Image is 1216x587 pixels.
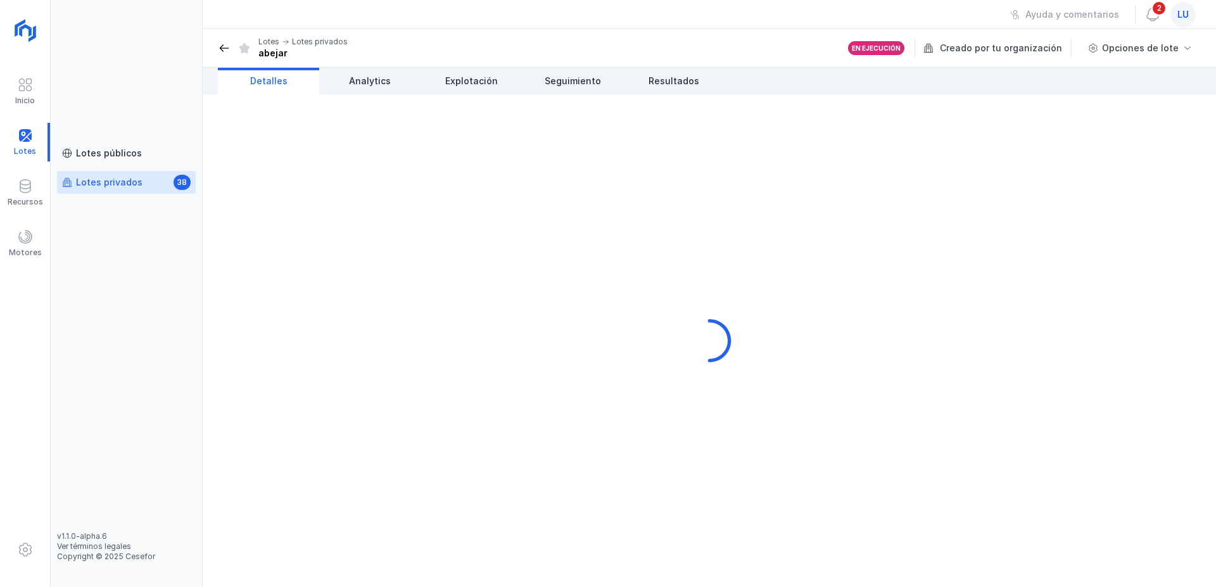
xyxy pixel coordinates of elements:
[9,15,41,46] img: logoRight.svg
[1151,1,1167,16] span: 2
[923,39,1073,58] div: Creado por tu organización
[218,68,319,94] a: Detalles
[623,68,725,94] a: Resultados
[349,75,391,87] span: Analytics
[1002,4,1127,25] button: Ayuda y comentarios
[522,68,623,94] a: Seguimiento
[258,37,279,47] div: Lotes
[76,147,142,160] div: Lotes públicos
[9,248,42,258] div: Motores
[57,541,131,551] a: Ver términos legales
[292,37,348,47] div: Lotes privados
[258,47,348,60] div: abejar
[1025,8,1119,21] span: Ayuda y comentarios
[649,75,699,87] span: Resultados
[57,531,196,541] div: v1.1.0-alpha.6
[250,75,288,87] span: Detalles
[319,68,421,94] a: Analytics
[57,142,196,165] a: Lotes públicos
[445,75,498,87] span: Explotación
[15,96,35,106] div: Inicio
[76,176,142,189] div: Lotes privados
[421,68,522,94] a: Explotación
[852,44,901,53] div: En ejecución
[1177,8,1189,21] span: lu
[57,171,196,194] a: Lotes privados38
[57,552,196,562] div: Copyright © 2025 Cesefor
[545,75,601,87] span: Seguimiento
[174,175,191,190] span: 38
[1102,42,1179,54] div: Opciones de lote
[8,197,43,207] div: Recursos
